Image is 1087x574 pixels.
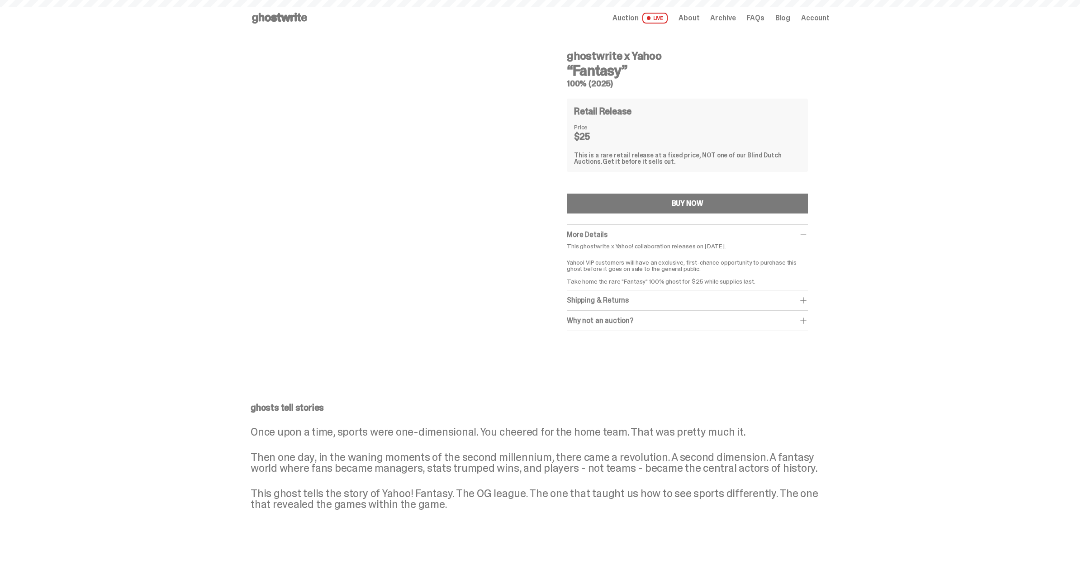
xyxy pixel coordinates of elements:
[574,124,619,130] dt: Price
[567,316,808,325] div: Why not an auction?
[567,51,808,62] h4: ghostwrite x Yahoo
[567,296,808,305] div: Shipping & Returns
[574,107,631,116] h4: Retail Release
[672,200,703,207] div: BUY NOW
[251,427,830,437] p: Once upon a time, sports were one-dimensional. You cheered for the home team. That was pretty muc...
[775,14,790,22] a: Blog
[251,488,830,510] p: This ghost tells the story of Yahoo! Fantasy. The OG league. The one that taught us how to see sp...
[251,452,830,474] p: Then one day, in the waning moments of the second millennium, there came a revolution. A second d...
[574,152,801,165] div: This is a rare retail release at a fixed price, NOT one of our Blind Dutch Auctions.
[746,14,764,22] a: FAQs
[574,132,619,141] dd: $25
[251,403,830,412] p: ghosts tell stories
[710,14,736,22] a: Archive
[679,14,699,22] a: About
[567,230,608,239] span: More Details
[603,157,676,166] span: Get it before it sells out.
[612,13,668,24] a: Auction LIVE
[612,14,639,22] span: Auction
[567,243,808,249] p: This ghostwrite x Yahoo! collaboration releases on [DATE].
[567,63,808,78] h3: “Fantasy”
[567,194,808,213] button: BUY NOW
[567,80,808,88] h5: 100% (2025)
[567,253,808,285] p: Yahoo! VIP customers will have an exclusive, first-chance opportunity to purchase this ghost befo...
[642,13,668,24] span: LIVE
[801,14,830,22] a: Account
